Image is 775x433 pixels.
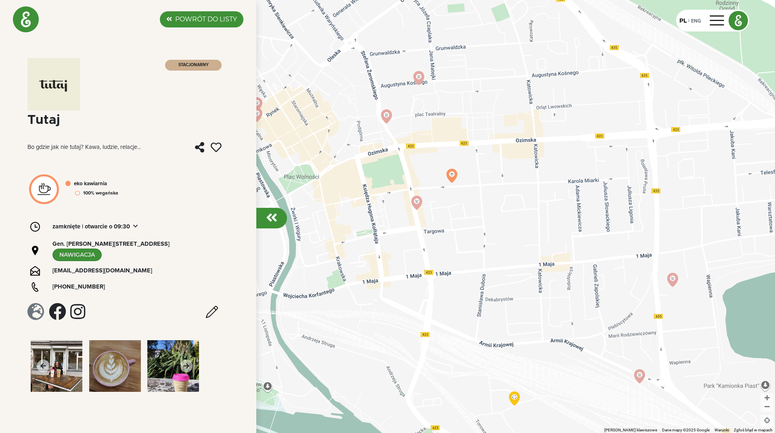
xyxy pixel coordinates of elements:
img: 622653a4309d0b2c045442e7 [31,340,82,392]
img: 622653ab309d0b2c045442eb [89,340,141,392]
a: Zgłoś błąd w mapach [734,428,773,432]
span: 09:30 [114,222,130,231]
span: Gen. [PERSON_NAME][STREET_ADDRESS] [52,241,170,247]
img: logo_e.png [13,6,39,32]
a: Warunki (otwiera się w nowej karcie) [714,428,729,432]
a: [EMAIL_ADDRESS][DOMAIN_NAME] [52,266,152,275]
a: NAWIGACJA [52,249,102,261]
img: edit.png [206,306,218,318]
img: ethy logo [729,11,748,30]
span: STACJONARNY [178,63,209,67]
div: ENG [691,16,701,25]
span: Dane mapy ©2025 Google [662,428,710,432]
button: Skróty klawiszowe [604,427,657,433]
img: icon-phone.svg [30,282,40,292]
img: icon-location.svg [30,246,40,255]
div: | [687,17,691,25]
img: icon-clock.svg [30,222,40,232]
label: POWRÓT DO LISTY [175,15,237,24]
div: PL [679,17,687,25]
div: Bo gdzie jak nie tutaj? Kawa, ludzie, relacje... [27,143,141,152]
span: | Otwarcie o [82,222,112,231]
img: icon-email.svg [30,266,40,276]
span: zamknięte [52,222,80,231]
img: 60f12d7eaf066959d3b70d32 [31,180,57,199]
div: 100% wegańska [83,190,118,197]
div: Tutaj [27,114,60,127]
div: EKO KAWIARNIA [74,180,107,188]
img: 622653ca309d0b2c045442f2 [147,340,199,392]
a: [PHONE_NUMBER] [52,282,105,291]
